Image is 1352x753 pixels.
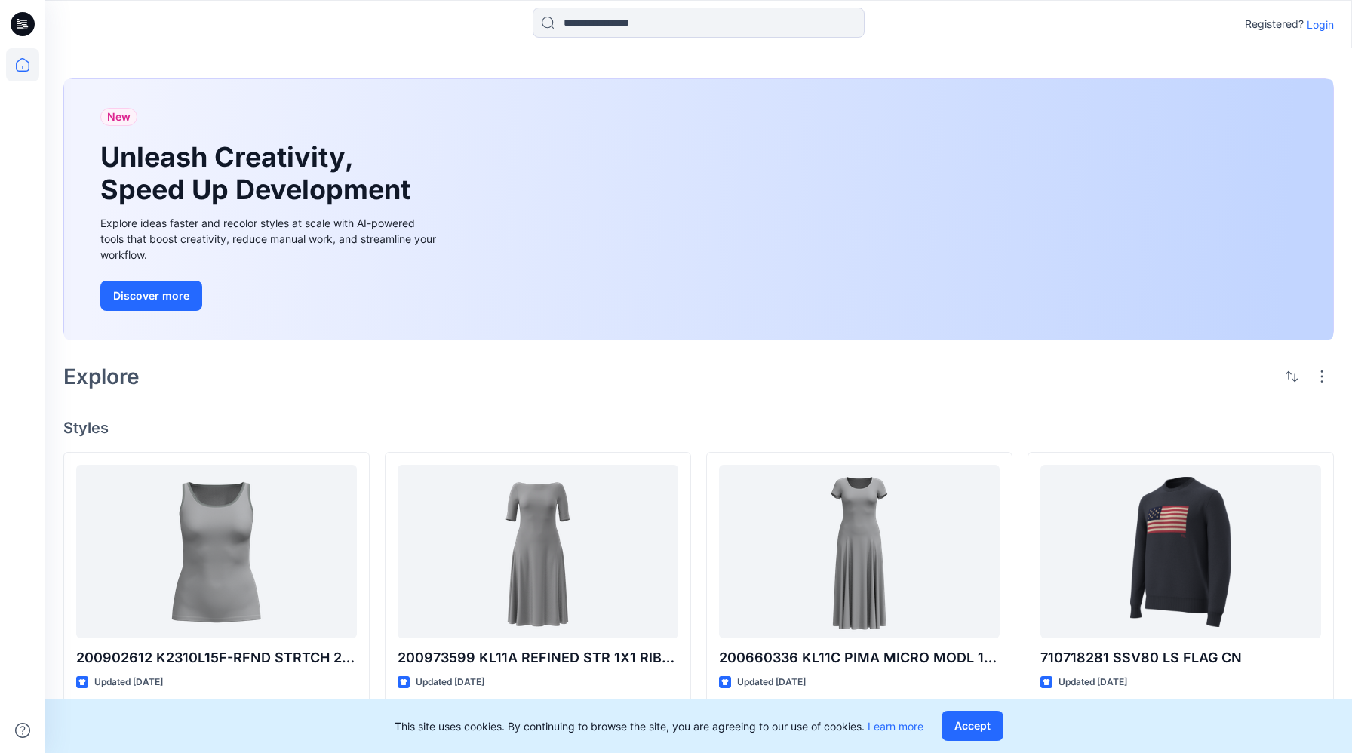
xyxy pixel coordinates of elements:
p: This site uses cookies. By continuing to browse the site, you are agreeing to our use of cookies. [395,718,923,734]
a: 710718281 SSV80 LS FLAG CN [1040,465,1321,638]
div: Explore ideas faster and recolor styles at scale with AI-powered tools that boost creativity, red... [100,215,440,263]
p: Updated [DATE] [416,675,484,690]
p: Updated [DATE] [1059,675,1127,690]
span: New [107,108,131,126]
a: Discover more [100,281,440,311]
p: Registered? [1245,15,1304,33]
a: 200902612 K2310L15F-RFND STRTCH 2X2 RIB-KELLY-SLEEVELESS-TANK [76,465,357,638]
a: Learn more [868,720,923,733]
p: 710718281 SSV80 LS FLAG CN [1040,647,1321,668]
p: Updated [DATE] [737,675,806,690]
p: Login [1307,17,1334,32]
button: Accept [942,711,1003,741]
p: Updated [DATE] [94,675,163,690]
button: Discover more [100,281,202,311]
p: 200660336 KL11C PIMA MICRO MODL 140-FADRINA-CAP SLEEVE-CASUAL [719,647,1000,668]
h2: Explore [63,364,140,389]
a: 200660336 KL11C PIMA MICRO MODL 140-FADRINA-CAP SLEEVE-CASUAL [719,465,1000,638]
h1: Unleash Creativity, Speed Up Development [100,141,417,206]
h4: Styles [63,419,1334,437]
a: 200973599 KL11A REFINED STR 1X1 RIB-MUNZIE-ELBOW SLEEVE-DAY DRESS-M [398,465,678,638]
p: 200973599 KL11A REFINED STR 1X1 RIB-MUNZIE-ELBOW SLEEVE-DAY DRESS-M [398,647,678,668]
p: 200902612 K2310L15F-RFND STRTCH 2X2 RIB-[PERSON_NAME]-SLEEVELESS-TANK [76,647,357,668]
